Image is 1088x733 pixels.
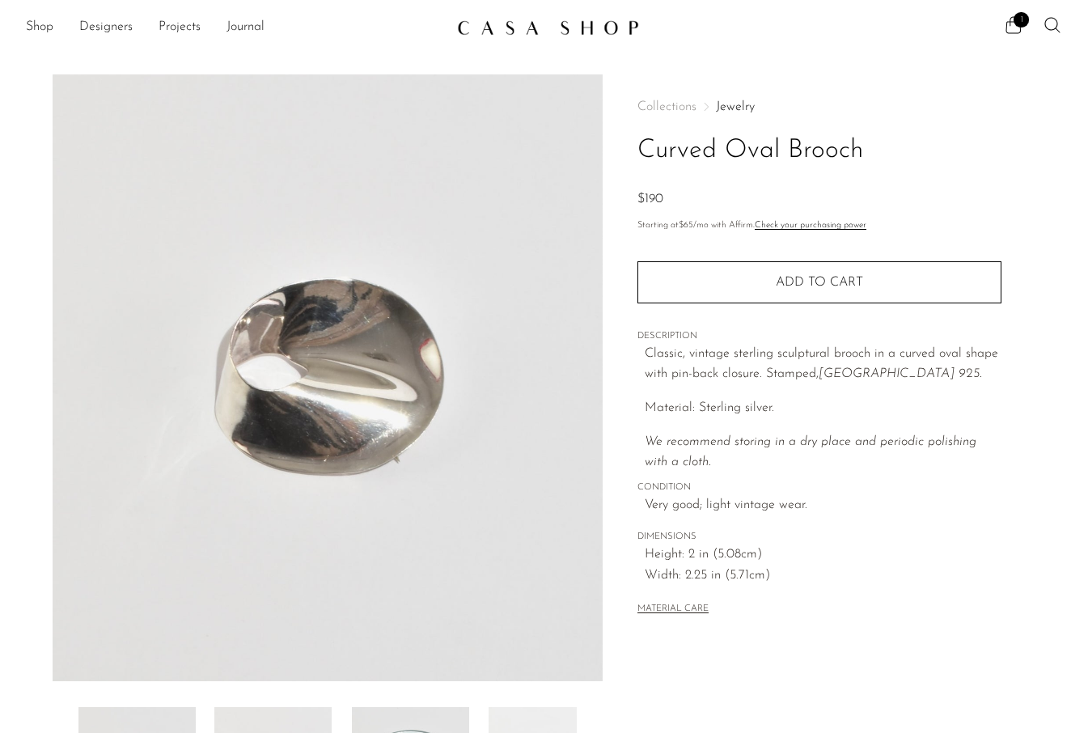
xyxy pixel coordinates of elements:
[716,100,755,113] a: Jewelry
[637,100,1001,113] nav: Breadcrumbs
[637,329,1001,344] span: DESCRIPTION
[645,398,1001,419] p: Material: Sterling silver.
[645,566,1001,587] span: Width: 2.25 in (5.71cm)
[637,530,1001,544] span: DIMENSIONS
[819,367,982,380] em: [GEOGRAPHIC_DATA] 925.
[645,495,1001,516] span: Very good; light vintage wear.
[637,218,1001,233] p: Starting at /mo with Affirm.
[637,100,696,113] span: Collections
[637,193,663,205] span: $190
[637,130,1001,172] h1: Curved Oval Brooch
[645,544,1001,566] span: Height: 2 in (5.08cm)
[26,14,444,41] ul: NEW HEADER MENU
[26,17,53,38] a: Shop
[1014,12,1029,28] span: 1
[226,17,265,38] a: Journal
[53,74,603,681] img: Curved Oval Brooch
[79,17,133,38] a: Designers
[645,344,1001,385] p: Classic, vintage sterling sculptural brooch in a curved oval shape with pin-back closure. Stamped,
[26,14,444,41] nav: Desktop navigation
[679,221,693,230] span: $65
[637,481,1001,495] span: CONDITION
[637,604,709,616] button: MATERIAL CARE
[637,261,1001,303] button: Add to cart
[755,221,866,230] a: Check your purchasing power - Learn more about Affirm Financing (opens in modal)
[159,17,201,38] a: Projects
[645,435,976,469] i: We recommend storing in a dry place and periodic polishing with a cloth.
[776,276,863,289] span: Add to cart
